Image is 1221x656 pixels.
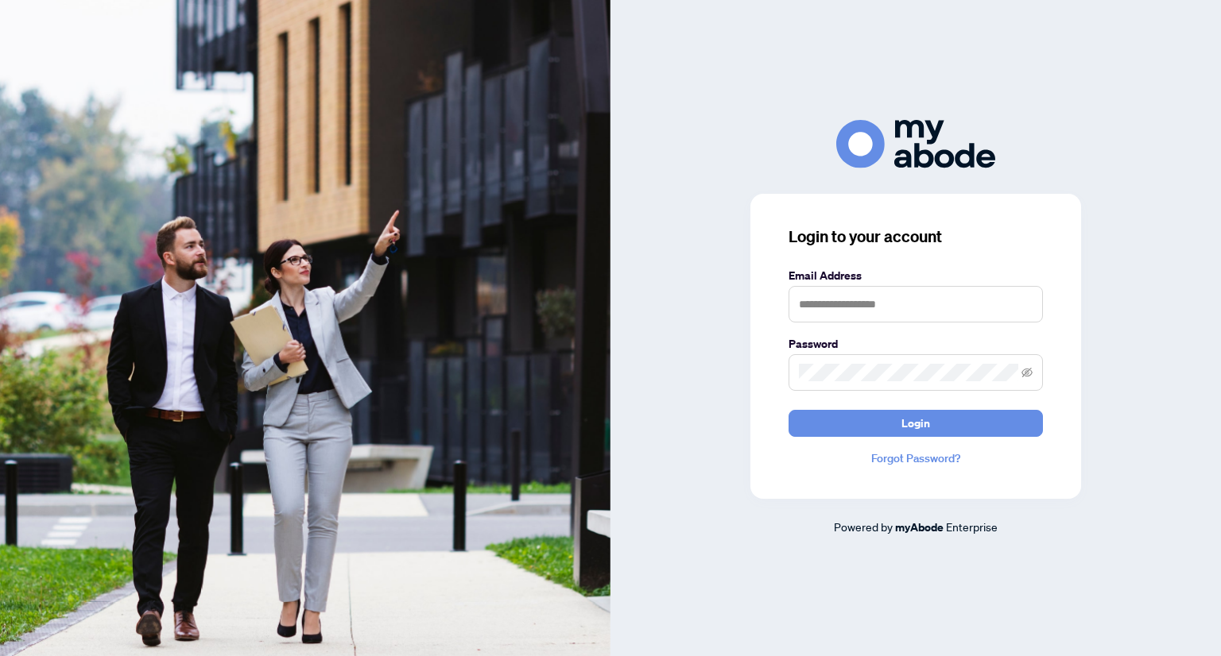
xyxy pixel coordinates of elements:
[789,335,1043,353] label: Password
[895,519,944,536] a: myAbode
[834,519,893,534] span: Powered by
[789,450,1043,467] a: Forgot Password?
[789,267,1043,284] label: Email Address
[901,411,930,436] span: Login
[1021,367,1033,378] span: eye-invisible
[789,410,1043,437] button: Login
[836,120,995,168] img: ma-logo
[789,226,1043,248] h3: Login to your account
[946,519,998,534] span: Enterprise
